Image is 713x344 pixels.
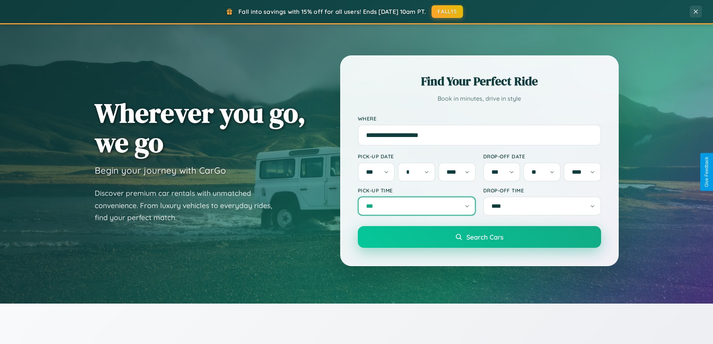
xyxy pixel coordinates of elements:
label: Drop-off Date [483,153,601,159]
button: FALL15 [432,5,463,18]
p: Discover premium car rentals with unmatched convenience. From luxury vehicles to everyday rides, ... [95,187,282,224]
label: Drop-off Time [483,187,601,194]
label: Where [358,115,601,122]
label: Pick-up Date [358,153,476,159]
button: Search Cars [358,226,601,248]
h3: Begin your journey with CarGo [95,165,226,176]
span: Fall into savings with 15% off for all users! Ends [DATE] 10am PT. [238,8,426,15]
p: Book in minutes, drive in style [358,93,601,104]
label: Pick-up Time [358,187,476,194]
h1: Wherever you go, we go [95,98,306,157]
h2: Find Your Perfect Ride [358,73,601,89]
div: Give Feedback [704,157,709,187]
span: Search Cars [466,233,503,241]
